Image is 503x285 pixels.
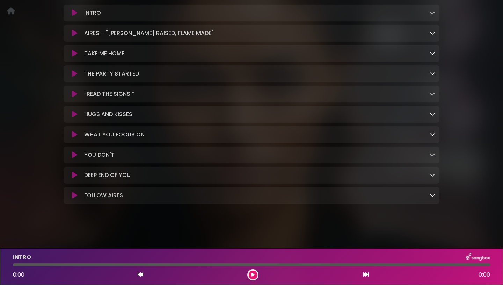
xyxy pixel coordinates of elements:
[84,9,101,17] p: INTRO
[84,151,115,159] p: YOU DON'T
[84,49,124,58] p: TAKE ME HOME
[84,90,134,98] p: “READ THE SIGNS ”
[84,29,213,37] p: AIRES – "[PERSON_NAME] RAISED, FLAME MADE"
[84,171,131,179] p: DEEP END OF YOU
[84,110,132,119] p: HUGS AND KISSES
[84,130,145,139] p: WHAT YOU FOCUS ON
[84,70,139,78] p: THE PARTY STARTED
[84,191,123,200] p: FOLLOW AIRES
